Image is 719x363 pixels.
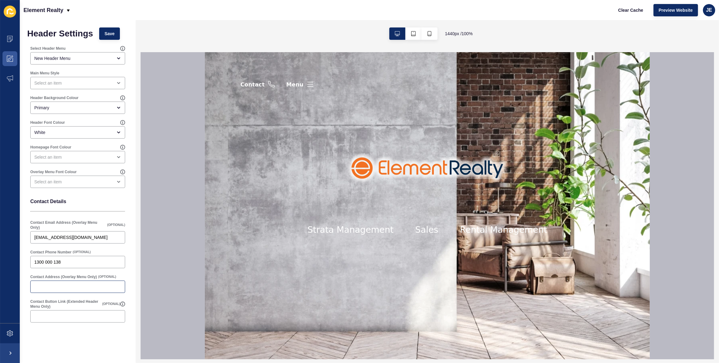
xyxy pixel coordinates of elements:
[30,52,125,65] div: open menu
[30,274,97,279] label: Contact Address (Overlay Menu Only)
[30,46,66,51] label: Select Header Menu
[706,7,712,13] span: JE
[23,2,63,18] p: Element Realty
[98,275,116,279] span: (OPTIONAL)
[99,27,120,40] button: Save
[30,220,106,230] label: Contact Email Address (Overlay Menu Only)
[129,87,316,144] img: logo
[30,95,78,100] label: Header Background Colour
[30,145,71,150] label: Homepage Font Colour
[445,31,473,37] span: 1440 px / 100 %
[30,102,125,114] div: open menu
[30,71,59,76] label: Main Menu Style
[81,28,99,36] div: Menu
[30,169,77,174] label: Overlay Menu Font Colour
[653,4,698,16] button: Preview Website
[30,151,125,163] div: open menu
[102,302,120,306] span: (OPTIONAL)
[30,77,125,89] div: open menu
[30,194,125,209] p: Contact Details
[30,126,125,139] div: open menu
[103,173,189,183] a: Strata Management
[73,250,91,254] span: (OPTIONAL)
[613,4,649,16] button: Clear Cache
[104,31,115,37] span: Save
[30,176,125,188] div: open menu
[30,299,101,309] label: Contact Button Link (Extended Header Menu Only)
[36,28,60,36] div: Contact
[81,28,109,36] button: Menu
[659,7,693,13] span: Preview Website
[30,120,65,125] label: Header Font Colour
[107,223,125,227] span: (OPTIONAL)
[618,7,643,13] span: Clear Cache
[30,250,71,255] label: Contact Phone Number
[255,173,342,183] a: Rental Management
[27,31,93,37] h1: Header Settings
[210,173,234,183] a: Sales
